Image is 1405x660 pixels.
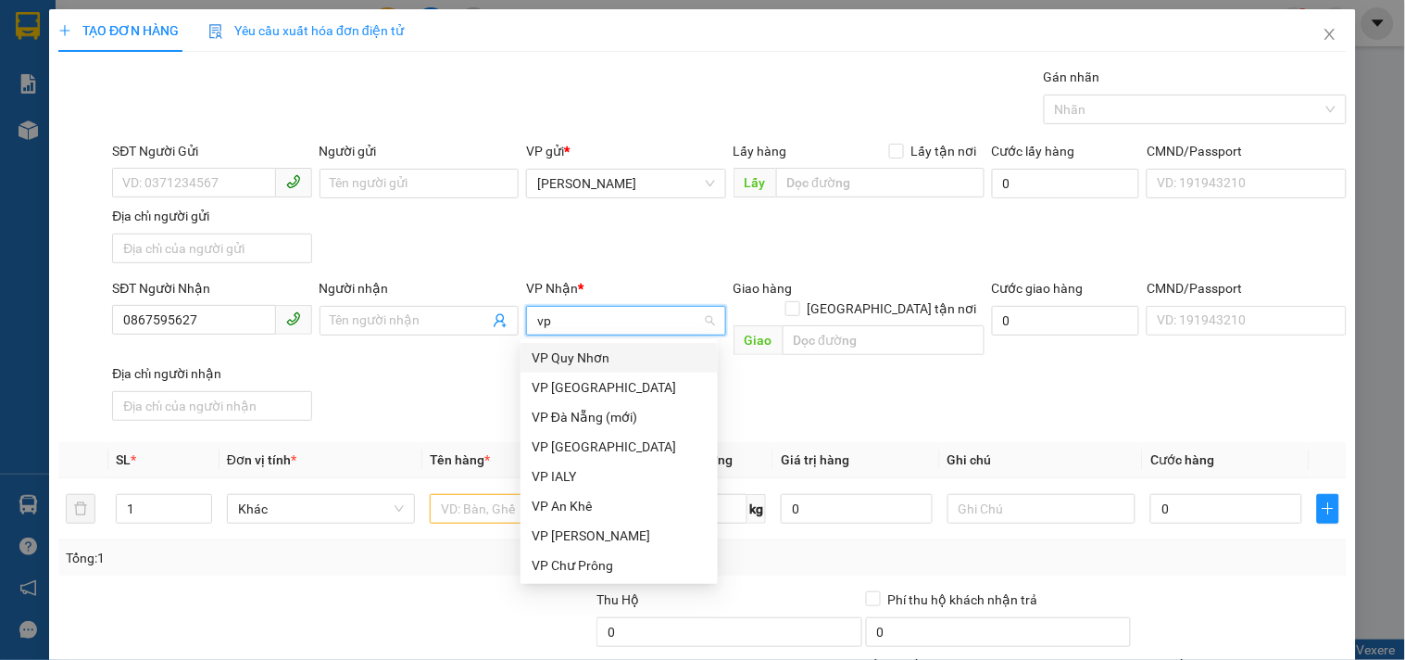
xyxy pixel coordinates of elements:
[1304,9,1356,61] button: Close
[112,278,311,298] div: SĐT Người Nhận
[58,23,179,38] span: TẠO ĐƠN HÀNG
[800,298,985,319] span: [GEOGRAPHIC_DATA] tận nơi
[112,363,311,384] div: Địa chỉ người nhận
[526,141,725,161] div: VP gửi
[532,555,707,576] div: VP Chư Prông
[1323,27,1337,42] span: close
[112,391,311,421] input: Địa chỉ của người nhận
[521,432,718,462] div: VP Đà Nẵng
[208,23,404,38] span: Yêu cầu xuất hóa đơn điện tử
[734,281,793,296] span: Giao hàng
[521,373,718,402] div: VP Sài Gòn
[493,313,508,328] span: user-add
[521,551,718,580] div: VP Chư Prông
[1150,452,1214,467] span: Cước hàng
[238,495,404,523] span: Khác
[992,281,1084,296] label: Cước giao hàng
[940,442,1143,478] th: Ghi chú
[947,494,1135,524] input: Ghi Chú
[66,494,95,524] button: delete
[286,311,301,326] span: phone
[430,452,490,467] span: Tên hàng
[1318,501,1338,516] span: plus
[532,437,707,457] div: VP [GEOGRAPHIC_DATA]
[532,526,707,546] div: VP [PERSON_NAME]
[881,590,1046,610] span: Phí thu hộ khách nhận trả
[116,452,131,467] span: SL
[747,494,766,524] span: kg
[208,24,223,39] img: icon
[521,343,718,373] div: VP Quy Nhơn
[1147,141,1346,161] div: CMND/Passport
[521,402,718,432] div: VP Đà Nẵng (mới)
[734,325,783,355] span: Giao
[430,494,618,524] input: VD: Bàn, Ghế
[521,491,718,521] div: VP An Khê
[1044,70,1100,84] label: Gán nhãn
[521,521,718,551] div: VP Hòa Lệ Chí
[783,325,985,355] input: Dọc đường
[286,174,301,189] span: phone
[734,144,787,159] span: Lấy hàng
[537,170,714,197] span: Phan Đình Phùng
[776,168,985,197] input: Dọc đường
[596,592,639,607] span: Thu Hộ
[112,141,311,161] div: SĐT Người Gửi
[521,462,718,491] div: VP IALY
[532,348,707,368] div: VP Quy Nhơn
[227,452,296,467] span: Đơn vị tính
[526,281,578,296] span: VP Nhận
[112,234,311,263] input: Địa chỉ của người gửi
[532,407,707,427] div: VP Đà Nẵng (mới)
[320,141,519,161] div: Người gửi
[734,168,776,197] span: Lấy
[320,278,519,298] div: Người nhận
[904,141,985,161] span: Lấy tận nơi
[532,466,707,487] div: VP IALY
[1147,278,1346,298] div: CMND/Passport
[112,206,311,226] div: Địa chỉ người gửi
[532,377,707,398] div: VP [GEOGRAPHIC_DATA]
[66,548,544,568] div: Tổng: 1
[781,452,849,467] span: Giá trị hàng
[992,306,1140,336] input: Cước giao hàng
[992,169,1140,198] input: Cước lấy hàng
[58,24,71,37] span: plus
[781,494,933,524] input: 0
[532,496,707,516] div: VP An Khê
[1317,494,1339,524] button: plus
[992,144,1075,159] label: Cước lấy hàng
